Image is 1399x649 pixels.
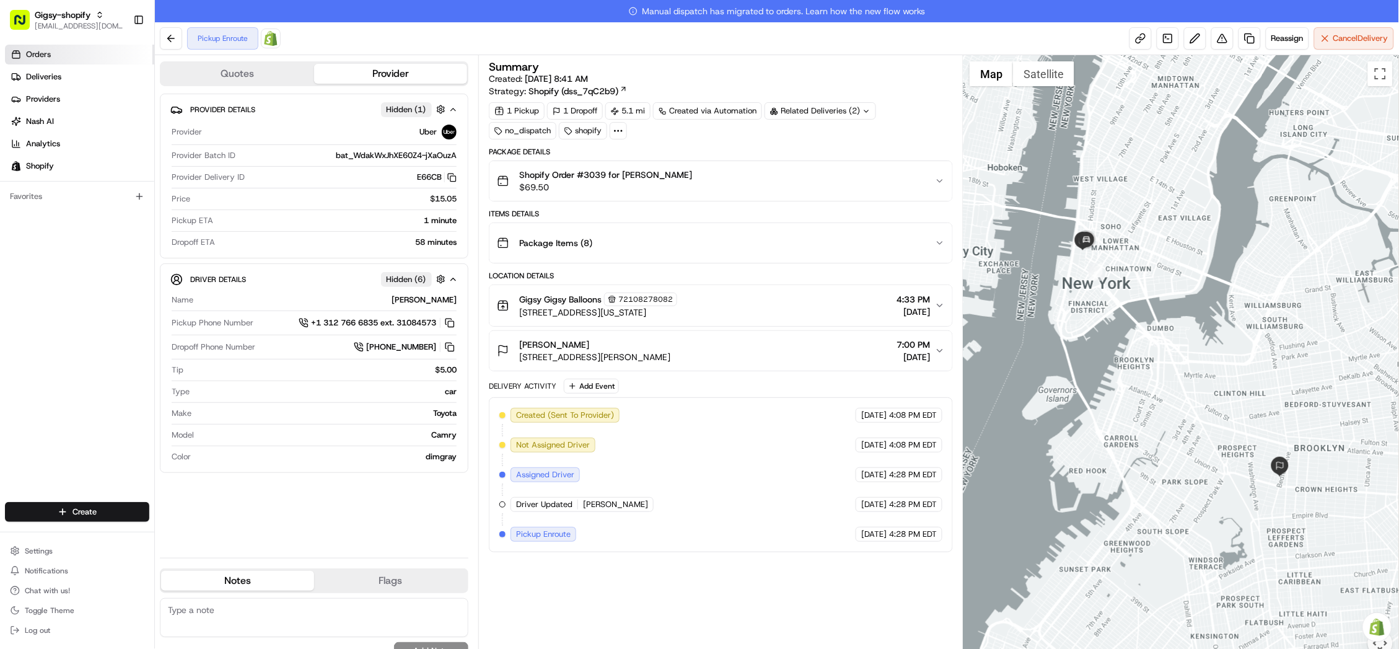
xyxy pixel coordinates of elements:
[170,99,458,120] button: Provider DetailsHidden (1)
[889,410,937,421] span: 4:08 PM EDT
[123,273,150,283] span: Pylon
[1013,61,1074,86] button: Show satellite imagery
[12,118,35,140] img: 1736555255976-a54dd68f-1ca7-489b-9aae-adbdc363a1c4
[419,126,437,138] span: Uber
[314,64,467,84] button: Provider
[417,172,457,183] button: E66CB
[5,187,149,206] div: Favorites
[618,294,673,304] span: 72108278082
[161,571,314,591] button: Notes
[1314,27,1394,50] button: CancelDelivery
[192,158,226,173] button: See all
[103,192,107,201] span: •
[196,451,457,462] div: dimgray
[559,122,607,139] div: shopify
[26,161,54,172] span: Shopify
[489,61,539,73] h3: Summary
[172,430,194,441] span: Model
[5,582,149,599] button: Chat with us!
[528,85,618,97] span: Shopify (dss_7qC2b9)
[26,118,48,140] img: 9188753566659_6852d8bf1fb38e338040_72.png
[516,529,571,540] span: Pickup Enroute
[12,49,226,69] p: Welcome 👋
[489,102,545,120] div: 1 Pickup
[56,130,170,140] div: We're available if you need us!
[25,243,95,255] span: Knowledge Base
[519,169,692,181] span: Shopify Order #3039 for [PERSON_NAME]
[299,316,457,330] a: +1 312 766 6835 ext. 31084573
[970,61,1013,86] button: Show street map
[26,116,54,127] span: Nash AI
[336,150,457,161] span: bat_WdakWxJhXE60Z4-jXaOuzA
[25,606,74,616] span: Toggle Theme
[25,546,53,556] span: Settings
[489,85,628,97] div: Strategy:
[87,273,150,283] a: Powered byPylon
[35,21,123,31] span: [EMAIL_ADDRESS][DOMAIN_NAME]
[25,586,70,596] span: Chat with us!
[172,126,202,138] span: Provider
[889,499,937,510] span: 4:28 PM EDT
[516,499,572,510] span: Driver Updated
[897,338,930,351] span: 7:00 PM
[547,102,603,120] div: 1 Dropoff
[653,102,762,120] div: Created via Automation
[12,12,37,37] img: Nash
[172,364,183,376] span: Tip
[5,134,154,154] a: Analytics
[172,150,235,161] span: Provider Batch ID
[430,193,457,205] span: $15.05
[72,506,97,518] span: Create
[519,181,692,193] span: $69.50
[12,161,79,170] div: Past conversations
[354,340,457,354] a: [PHONE_NUMBER]
[366,342,436,353] span: [PHONE_NUMBER]
[1271,33,1304,44] span: Reassign
[442,125,457,139] img: uber-new-logo.jpeg
[188,364,457,376] div: $5.00
[261,29,281,48] a: Shopify
[172,237,215,248] span: Dropoff ETA
[889,469,937,480] span: 4:28 PM EDT
[5,542,149,560] button: Settings
[1089,267,1103,281] div: 2
[489,147,953,157] div: Package Details
[516,410,614,421] span: Created (Sent To Provider)
[489,209,953,219] div: Items Details
[5,602,149,619] button: Toggle Theme
[32,79,204,92] input: Clear
[311,317,436,329] span: +1 312 766 6835 ext. 31084573
[5,156,154,176] a: Shopify
[528,85,628,97] a: Shopify (dss_7qC2b9)
[489,122,556,139] div: no_dispatch
[519,237,592,249] span: Package Items ( 8 )
[172,386,190,397] span: Type
[172,317,253,329] span: Pickup Phone Number
[861,499,887,510] span: [DATE]
[314,571,467,591] button: Flags
[5,67,154,87] a: Deliveries
[889,529,937,540] span: 4:28 PM EDT
[516,469,574,480] span: Assigned Driver
[25,566,68,576] span: Notifications
[263,31,278,46] img: Shopify
[35,9,90,21] span: Gigsy-shopify
[7,238,100,260] a: 📗Knowledge Base
[519,306,677,319] span: [STREET_ADDRESS][US_STATE]
[381,102,449,117] button: Hidden (1)
[110,192,135,201] span: [DATE]
[5,45,154,64] a: Orders
[897,306,930,318] span: [DATE]
[5,502,149,522] button: Create
[605,102,651,120] div: 5.1 mi
[897,351,930,363] span: [DATE]
[172,408,191,419] span: Make
[387,274,426,285] span: Hidden ( 6 )
[564,379,619,394] button: Add Event
[172,451,191,462] span: Color
[26,138,60,149] span: Analytics
[519,293,602,306] span: Gigsy Gigsy Balloons
[56,118,203,130] div: Start new chat
[5,622,149,639] button: Log out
